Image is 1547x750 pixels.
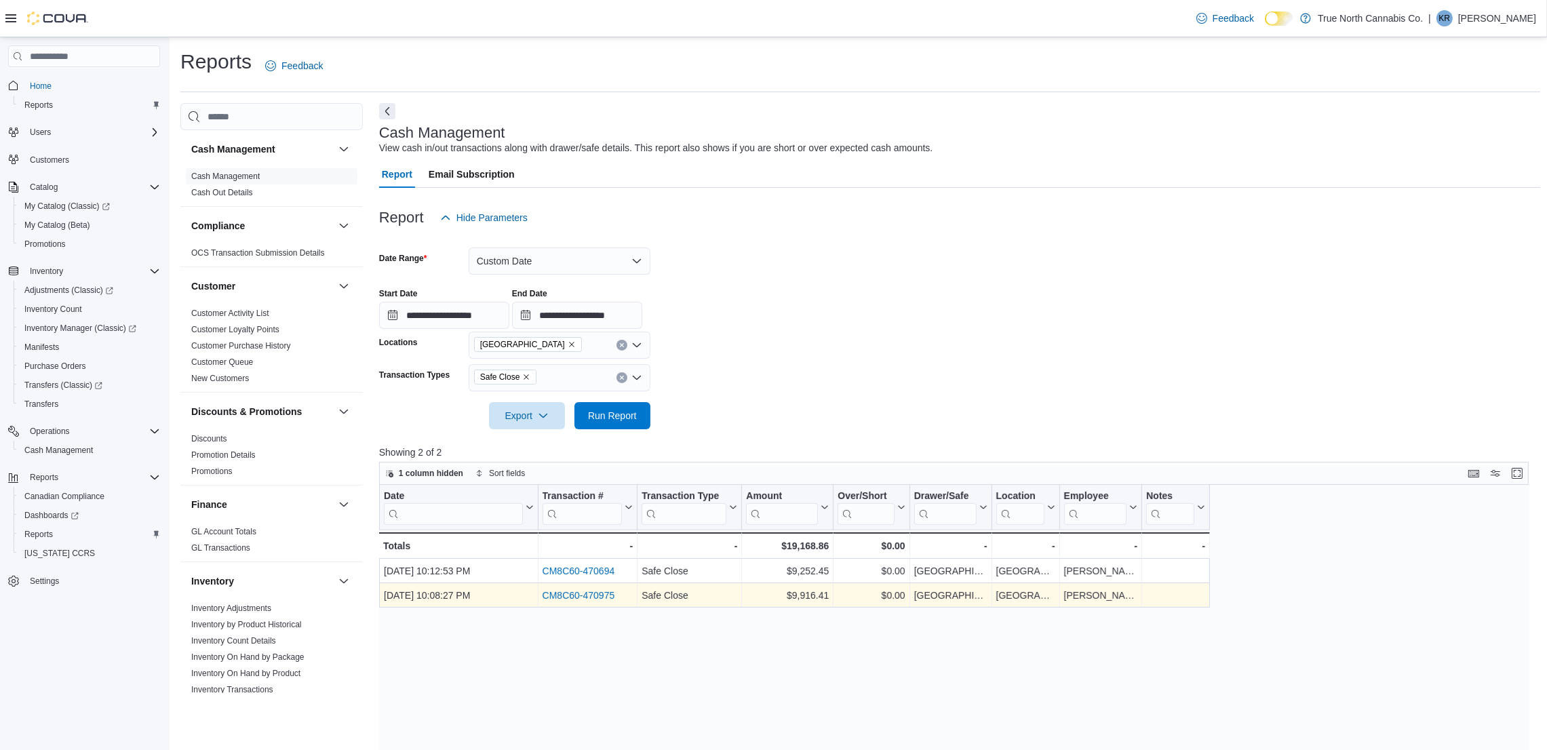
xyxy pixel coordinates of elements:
[19,217,160,233] span: My Catalog (Beta)
[470,465,530,481] button: Sort fields
[24,423,160,439] span: Operations
[191,635,276,646] span: Inventory Count Details
[24,573,64,589] a: Settings
[19,545,160,561] span: Washington CCRS
[14,525,165,544] button: Reports
[336,573,352,589] button: Inventory
[522,373,530,381] button: Remove Safe Close from selection in this group
[191,636,276,646] a: Inventory Count Details
[474,370,537,384] span: Safe Close
[1487,465,1504,481] button: Display options
[1063,563,1137,579] div: [PERSON_NAME]
[14,544,165,563] button: [US_STATE] CCRS
[379,103,395,119] button: Next
[380,465,469,481] button: 1 column hidden
[24,469,160,486] span: Reports
[3,571,165,591] button: Settings
[191,142,275,156] h3: Cash Management
[24,285,113,296] span: Adjustments (Classic)
[1063,490,1137,525] button: Employee
[19,488,160,505] span: Canadian Compliance
[996,587,1055,604] div: [GEOGRAPHIC_DATA]
[914,490,976,525] div: Drawer/Safe
[24,510,79,521] span: Dashboards
[746,490,818,503] div: Amount
[19,507,160,524] span: Dashboards
[746,538,829,554] div: $19,168.86
[542,490,622,503] div: Transaction #
[384,563,534,579] div: [DATE] 10:12:53 PM
[914,538,987,554] div: -
[19,545,100,561] a: [US_STATE] CCRS
[542,490,622,525] div: Transaction # URL
[14,197,165,216] a: My Catalog (Classic)
[260,52,328,79] a: Feedback
[19,526,58,542] a: Reports
[14,235,165,254] button: Promotions
[191,171,260,182] span: Cash Management
[191,669,300,678] a: Inventory On Hand by Product
[191,340,291,351] span: Customer Purchase History
[8,70,160,626] nav: Complex example
[384,587,534,604] div: [DATE] 10:08:27 PM
[642,587,737,604] div: Safe Close
[19,301,160,317] span: Inventory Count
[914,490,987,525] button: Drawer/Safe
[19,442,160,458] span: Cash Management
[191,357,253,368] span: Customer Queue
[24,361,86,372] span: Purchase Orders
[24,380,102,391] span: Transfers (Classic)
[14,376,165,395] a: Transfers (Classic)
[191,498,227,511] h3: Finance
[1439,10,1451,26] span: kr
[379,370,450,380] label: Transaction Types
[191,248,325,258] span: OCS Transaction Submission Details
[19,282,160,298] span: Adjustments (Classic)
[180,305,363,392] div: Customer
[19,488,110,505] a: Canadian Compliance
[24,179,160,195] span: Catalog
[19,358,92,374] a: Purchase Orders
[384,490,523,525] div: Date
[429,161,515,188] span: Email Subscription
[838,587,905,604] div: $0.00
[191,574,234,588] h3: Inventory
[631,372,642,383] button: Open list of options
[24,263,160,279] span: Inventory
[456,211,528,224] span: Hide Parameters
[19,282,119,298] a: Adjustments (Classic)
[19,97,160,113] span: Reports
[642,490,726,503] div: Transaction Type
[30,576,59,587] span: Settings
[24,469,64,486] button: Reports
[384,490,534,525] button: Date
[19,198,160,214] span: My Catalog (Classic)
[14,216,165,235] button: My Catalog (Beta)
[191,142,333,156] button: Cash Management
[631,340,642,351] button: Open list of options
[838,490,894,503] div: Over/Short
[191,498,333,511] button: Finance
[19,198,115,214] a: My Catalog (Classic)
[379,253,427,264] label: Date Range
[1509,465,1525,481] button: Enter fullscreen
[642,490,737,525] button: Transaction Type
[180,48,252,75] h1: Reports
[191,188,253,197] a: Cash Out Details
[1063,538,1137,554] div: -
[14,506,165,525] a: Dashboards
[1466,465,1482,481] button: Keyboard shortcuts
[191,405,333,418] button: Discounts & Promotions
[191,685,273,694] a: Inventory Transactions
[191,574,333,588] button: Inventory
[3,123,165,142] button: Users
[24,201,110,212] span: My Catalog (Classic)
[914,587,987,604] div: [GEOGRAPHIC_DATA]
[19,97,58,113] a: Reports
[19,396,160,412] span: Transfers
[336,141,352,157] button: Cash Management
[379,288,418,299] label: Start Date
[191,652,305,663] span: Inventory On Hand by Package
[914,490,976,503] div: Drawer/Safe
